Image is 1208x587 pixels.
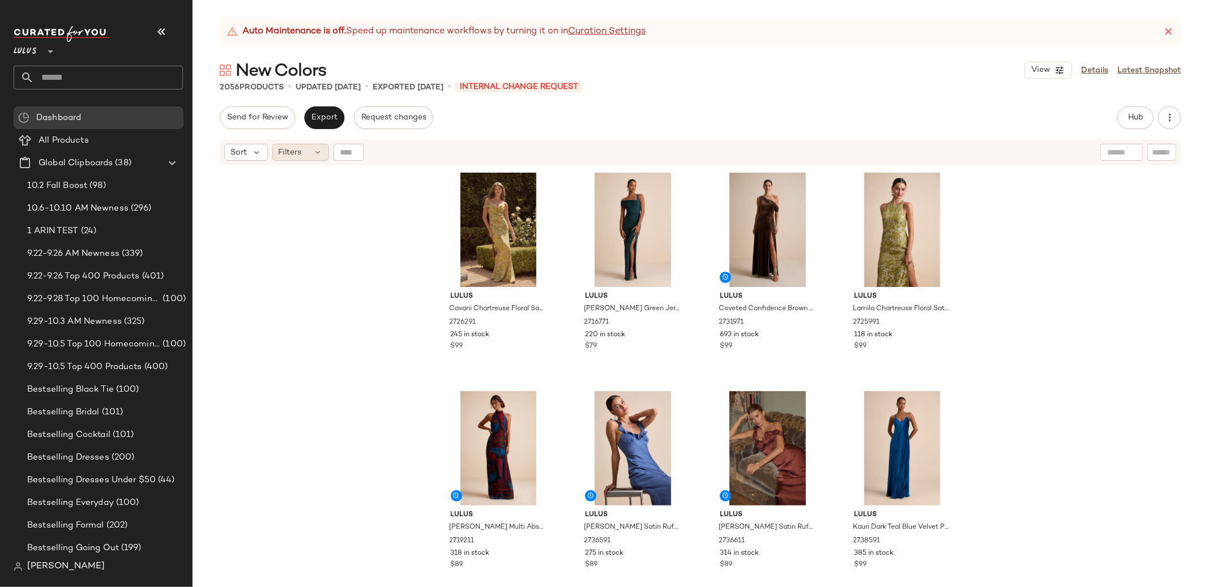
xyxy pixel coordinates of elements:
span: Dashboard [36,112,81,125]
button: Send for Review [220,106,295,129]
button: Request changes [354,106,433,129]
span: 10.6-10.10 AM Newness [27,202,129,215]
span: Bestselling Everyday [27,496,114,509]
p: updated [DATE] [296,82,361,93]
img: 2736591_01_hero_2025-09-30.jpg [576,391,690,505]
span: (98) [87,179,106,192]
span: (202) [104,519,128,532]
span: 2056 [220,83,240,92]
span: (101) [110,429,134,442]
img: 2725991_03_detail_2025-09-05.jpg [845,173,959,287]
span: Global Clipboards [39,157,113,170]
img: svg%3e [220,65,231,76]
span: 9.22-9.26 Top 400 Products [27,270,140,283]
span: 2719211 [450,536,475,546]
span: Kauri Dark Teal Blue Velvet Pleated Backless Maxi Dress [853,522,949,533]
span: 318 in stock [451,549,490,559]
span: 9.29-10.3 AM Newness [27,315,122,328]
span: Bestselling Formal [27,519,104,532]
span: Export [311,113,338,122]
span: (38) [113,157,131,170]
span: $99 [451,341,463,352]
span: $99 [854,560,866,570]
span: Lulus [854,510,950,520]
span: Request changes [361,113,426,122]
button: Hub [1117,106,1154,129]
span: 693 in stock [720,330,759,340]
span: Lulus [854,292,950,302]
span: 2716771 [584,318,609,328]
span: Send for Review [227,113,288,122]
span: (200) [109,451,135,464]
span: (24) [79,225,97,238]
a: Latest Snapshot [1117,65,1181,76]
span: (44) [156,474,175,487]
a: Curation Settings [568,25,646,38]
span: [PERSON_NAME] Multi Abstract Strappy Halter Maxi Dress [450,522,545,533]
strong: Auto Maintenance is off. [242,25,346,38]
span: 385 in stock [854,549,894,559]
span: Filters [279,147,302,158]
span: [PERSON_NAME] Green Jersey Knit Ruched Maxi Dress [584,304,680,314]
span: INTERNAL CHANGE REQUEST [455,82,583,92]
span: $89 [451,560,463,570]
span: (101) [100,406,123,419]
span: Lulus [585,292,681,302]
span: Hub [1128,113,1143,122]
img: 13199086_2726291.jpg [442,173,556,287]
span: Lulus [720,510,816,520]
span: (199) [119,542,142,555]
span: (401) [140,270,164,283]
span: 2726291 [450,318,476,328]
span: $79 [585,341,597,352]
span: 10.2 Fall Boost [27,179,87,192]
img: 2719211_02_front_2025-09-29.jpg [442,391,556,505]
span: 245 in stock [451,330,490,340]
p: Exported [DATE] [373,82,443,93]
img: 2738591_02_front_2025-09-25.jpg [845,391,959,505]
span: $89 [720,560,732,570]
span: Bestselling Dresses Under $50 [27,474,156,487]
span: 220 in stock [585,330,625,340]
span: 314 in stock [720,549,759,559]
span: [PERSON_NAME] Satin Ruffed Slip Maxi Dress [719,522,814,533]
span: 2738591 [853,536,880,546]
button: View [1025,62,1072,79]
span: Cavani Chartreuse Floral Satin Asymmetrical Maxi Dress [450,304,545,314]
img: 2731971_02_front_2025-09-25.jpg [711,173,825,287]
span: • [448,80,451,94]
span: [PERSON_NAME] Satin Ruffed Slip Maxi Dress [584,522,680,533]
span: Bestselling Going Out [27,542,119,555]
span: 2736591 [584,536,611,546]
span: $89 [585,560,597,570]
span: (339) [119,247,143,260]
span: 2725991 [853,318,880,328]
div: Speed up maintenance workflows by turning it on in [227,25,646,38]
span: 2731971 [719,318,744,328]
span: (100) [114,383,139,396]
span: 275 in stock [585,549,624,559]
span: (100) [160,293,186,306]
span: Coveted Confidence Brown Velvet Asymmetrical Maxi Dress [719,304,814,314]
button: Export [304,106,344,129]
span: Bestselling Bridal [27,406,100,419]
a: Details [1081,65,1108,76]
span: Bestselling Cocktail [27,429,110,442]
span: New Colors [236,60,326,83]
span: (100) [160,338,186,351]
span: Lamila Chartreuse Floral Satin Column Maxi Dress [853,304,949,314]
img: cfy_white_logo.C9jOOHJF.svg [14,26,110,42]
span: 1 ARIN TEST [27,225,79,238]
span: (325) [122,315,145,328]
span: (296) [129,202,152,215]
span: 9.22-9.28 Top 100 Homecoming Dresses [27,293,160,306]
span: [PERSON_NAME] [27,560,105,573]
span: • [365,80,368,94]
div: Products [220,82,284,93]
span: Lulus [14,38,37,59]
span: Lulus [585,510,681,520]
span: 118 in stock [854,330,893,340]
span: Lulus [451,292,547,302]
span: View [1031,66,1050,75]
span: Bestselling Black Tie [27,383,114,396]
